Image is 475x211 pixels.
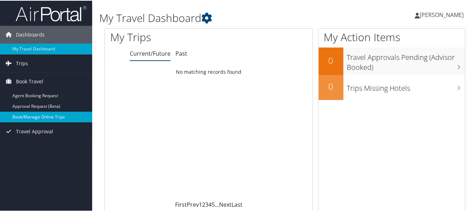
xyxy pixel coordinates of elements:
span: Dashboards [16,25,45,43]
a: Last [231,200,242,208]
h1: My Action Items [319,29,465,44]
a: [PERSON_NAME] [415,4,471,25]
a: Current/Future [130,49,171,57]
h2: 0 [319,80,343,92]
h2: 0 [319,54,343,66]
img: airportal-logo.png [16,5,86,21]
a: 5 [212,200,215,208]
a: First [175,200,187,208]
td: No matching records found [105,65,313,78]
a: 1 [199,200,202,208]
a: 0Travel Approvals Pending (Advisor Booked) [319,47,465,74]
a: Past [175,49,187,57]
h3: Travel Approvals Pending (Advisor Booked) [347,48,465,72]
a: 3 [205,200,208,208]
a: Prev [187,200,199,208]
span: Book Travel [16,72,43,90]
span: Trips [16,54,28,72]
a: Next [219,200,231,208]
span: [PERSON_NAME] [420,10,464,18]
a: 2 [202,200,205,208]
h3: Trips Missing Hotels [347,79,465,93]
h1: My Trips [110,29,221,44]
h1: My Travel Dashboard [99,10,347,25]
span: … [215,200,219,208]
span: Travel Approval [16,122,53,140]
a: 4 [208,200,212,208]
a: 0Trips Missing Hotels [319,74,465,99]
